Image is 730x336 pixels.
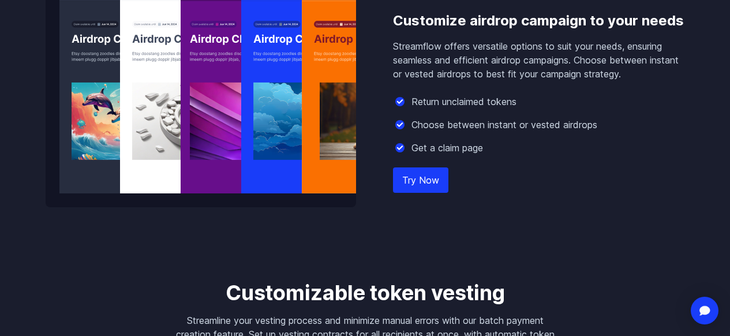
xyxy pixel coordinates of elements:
[411,95,516,109] p: Return unclaimed tokens
[393,2,685,39] h3: Customize airdrop campaign to your needs
[411,118,597,132] p: Choose between instant or vested airdrops
[393,167,448,193] a: Try Now
[393,39,685,81] p: Streamflow offers versatile options to suit your needs, ensuring seamless and efficient airdrop c...
[411,141,483,155] p: Get a claim page
[169,281,561,304] h3: Customizable token vesting
[691,297,718,324] div: Open Intercom Messenger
